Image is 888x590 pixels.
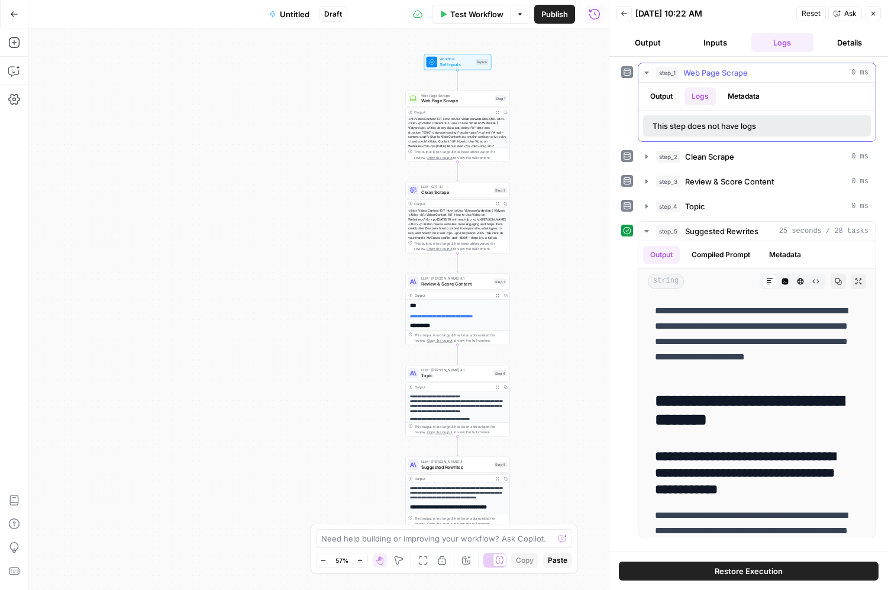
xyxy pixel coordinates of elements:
[421,189,491,196] span: Clean Scrape
[440,61,473,67] span: Set Inputs
[619,562,879,581] button: Restore Execution
[638,241,876,537] div: 25 seconds / 28 tasks
[421,276,491,281] span: LLM · [PERSON_NAME] 4.1
[494,278,507,284] div: Step 3
[656,225,680,237] span: step_5
[415,109,492,115] div: Output
[421,93,492,98] span: Web Page Scrape
[415,201,492,206] div: Output
[415,476,492,481] div: Output
[543,553,572,568] button: Paste
[415,516,507,526] div: This output is too large & has been abbreviated for review. to view the full content.
[457,161,458,181] g: Edge from step_1 to step_2
[495,95,507,101] div: Step 1
[421,372,491,379] span: Topic
[415,332,507,343] div: This output is too large & has been abbreviated for review. to view the full content.
[405,54,510,70] div: WorkflowSet InputsInputs
[851,201,868,212] span: 0 ms
[457,436,458,456] g: Edge from step_4 to step_5
[762,246,808,264] button: Metadata
[638,63,876,82] button: 0 ms
[818,33,881,52] button: Details
[511,553,538,568] button: Copy
[427,430,453,435] span: Copy the output
[421,184,491,190] span: LLM · GPT-4.1
[638,147,876,166] button: 0 ms
[421,368,491,373] span: LLM · [PERSON_NAME] 4.1
[683,67,748,79] span: Web Page Scrape
[457,253,458,273] g: Edge from step_2 to step_3
[796,6,826,21] button: Reset
[751,33,814,52] button: Logs
[450,8,503,20] span: Test Workflow
[643,87,680,105] button: Output
[828,6,862,21] button: Ask
[457,70,458,90] g: Edge from start to step_1
[685,225,758,237] span: Suggested Rewrites
[638,222,876,241] button: 25 seconds / 28 tasks
[656,151,680,163] span: step_2
[494,187,507,193] div: Step 2
[685,176,774,187] span: Review & Score Content
[457,345,458,364] g: Edge from step_3 to step_4
[415,241,507,251] div: This output is too large & has been abbreviated for review. to view the full content.
[643,246,680,264] button: Output
[415,384,492,390] div: Output
[541,8,568,20] span: Publish
[721,87,767,105] button: Metadata
[684,87,716,105] button: Logs
[548,555,567,566] span: Paste
[432,5,511,24] button: Test Workflow
[851,176,868,187] span: 0 ms
[851,67,868,78] span: 0 ms
[638,172,876,191] button: 0 ms
[638,197,876,216] button: 0 ms
[648,274,684,289] span: string
[656,176,680,187] span: step_3
[415,149,507,160] div: This output is too large & has been abbreviated for review. to view the full content.
[262,5,317,24] button: Untitled
[415,293,492,298] div: Output
[476,59,488,65] div: Inputs
[684,246,757,264] button: Compiled Prompt
[427,155,453,160] span: Copy the output
[851,151,868,162] span: 0 ms
[715,565,783,577] span: Restore Execution
[421,463,491,470] span: Suggested Rewrites
[516,555,534,566] span: Copy
[421,459,491,465] span: LLM · [PERSON_NAME] 4
[440,56,473,61] span: Workflow
[656,200,680,212] span: step_4
[779,226,868,236] span: 25 seconds / 28 tasks
[324,9,342,20] span: Draft
[335,556,348,565] span: 57%
[427,339,453,343] span: Copy the output
[427,247,453,251] span: Copy the output
[684,33,747,52] button: Inputs
[802,8,821,19] span: Reset
[656,67,679,79] span: step_1
[406,116,509,176] div: <h1>Video Content 101: How to Use Video on Websites</h1><div><title><p>Video Content 101: How to ...
[421,281,491,287] span: Review & Score Content
[415,424,507,435] div: This output is too large & has been abbreviated for review. to view the full content.
[638,83,876,141] div: 0 ms
[427,521,453,526] span: Copy the output
[280,8,309,20] span: Untitled
[534,5,575,24] button: Publish
[494,462,507,468] div: Step 5
[685,151,734,163] span: Clean Scrape
[405,182,510,254] div: LLM · GPT-4.1Clean ScrapeStep 2Output<title> Video Content 101: How to Use Video on Websites | Vi...
[844,8,857,19] span: Ask
[653,120,809,132] div: This step does not have logs
[616,33,679,52] button: Output
[421,98,492,104] span: Web Page Scrape
[405,90,510,162] div: Web Page ScrapeWeb Page ScrapeStep 1Output<h1>Video Content 101: How to Use Video on Websites</h1...
[685,200,705,212] span: Topic
[493,370,506,376] div: Step 4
